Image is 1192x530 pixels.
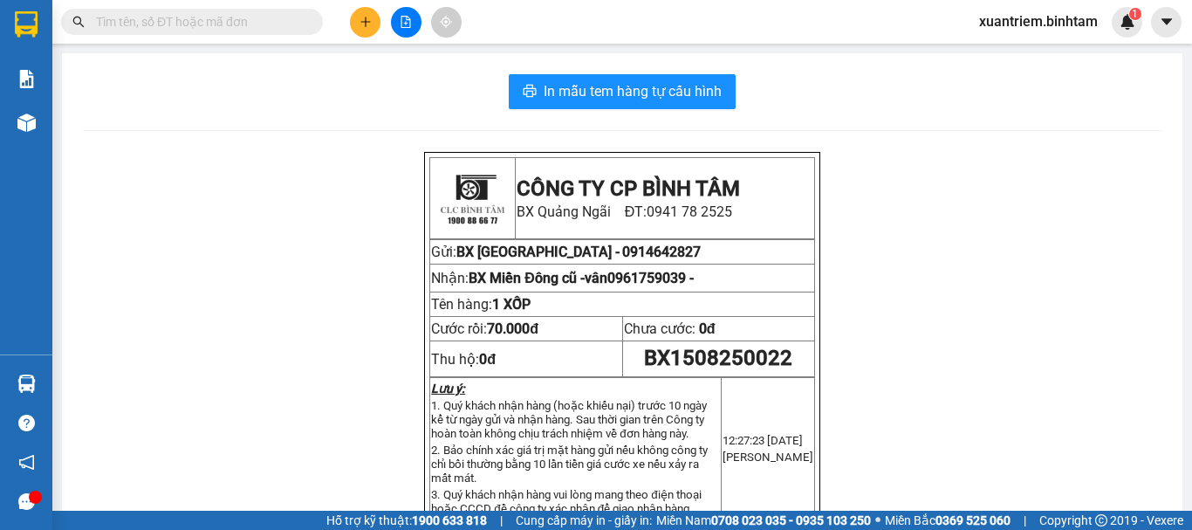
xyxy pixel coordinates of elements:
button: aim [431,7,462,38]
span: notification [18,454,35,471]
span: question-circle [18,415,35,431]
span: printer [523,84,537,100]
span: 0914642827 [622,244,701,260]
strong: 0708 023 035 - 0935 103 250 [711,513,871,527]
span: message [18,493,35,510]
strong: 0369 525 060 [935,513,1010,527]
strong: 1900 633 818 [412,513,487,527]
strong: Lưu ý: [431,382,465,396]
input: Tìm tên, số ĐT hoặc mã đơn [96,12,302,31]
button: plus [350,7,380,38]
span: search [72,16,85,28]
span: 1. Quý khách nhận hàng (hoặc khiếu nại) trước 10 ngày kể từ ngày gửi và nhận hàng. Sau thời gian ... [431,399,707,440]
span: 0961759039 - [607,270,694,286]
strong: CÔNG TY CP BÌNH TÂM [517,176,740,201]
span: file-add [400,16,412,28]
span: Hỗ trợ kỹ thuật: [326,511,487,530]
span: Cung cấp máy in - giấy in: [516,511,652,530]
span: Chưa cước: [624,320,716,337]
span: BX1508250022 [644,346,792,370]
strong: 0đ [479,351,496,368]
span: copyright [1095,514,1107,527]
span: ⚪️ [875,517,880,524]
span: caret-down [1159,14,1175,30]
sup: 1 [1129,8,1141,20]
span: Nhận: [431,270,694,286]
img: icon-new-feature [1120,14,1135,30]
span: Cước rồi: [431,320,538,337]
span: vân [585,270,694,286]
span: Tên hàng: [431,296,531,313]
span: 1 XỐP [492,296,531,313]
span: 0941 78 2525 [647,203,732,220]
span: 12:27:23 [DATE] [723,434,803,447]
span: | [500,511,503,530]
span: 70.000đ [487,320,538,337]
span: BX [GEOGRAPHIC_DATA] - [456,244,620,260]
button: file-add [391,7,421,38]
img: warehouse-icon [17,375,36,393]
span: | [1024,511,1026,530]
img: logo-vxr [15,11,38,38]
img: solution-icon [17,70,36,88]
span: 0đ [699,320,716,337]
span: 3. Quý khách nhận hàng vui lòng mang theo điện thoại hoặc CCCD đề công ty xác nhận để giao nhận h... [431,488,701,515]
span: [PERSON_NAME] [723,451,813,464]
span: Miền Bắc [885,511,1010,530]
button: printerIn mẫu tem hàng tự cấu hình [509,74,736,109]
span: BX Quảng Ngãi ĐT: [517,203,733,220]
span: In mẫu tem hàng tự cấu hình [544,80,722,102]
span: plus [360,16,372,28]
img: warehouse-icon [17,114,36,132]
button: caret-down [1151,7,1182,38]
span: 1 [1132,8,1138,20]
span: BX Miền Đông cũ - [469,270,694,286]
span: xuantriem.binhtam [965,10,1112,32]
span: Miền Nam [656,511,871,530]
span: 2. Bảo chính xác giá trị mặt hàng gửi nếu không công ty chỉ bồi thường bằng 10 lần tiền giá cước ... [431,444,708,485]
span: Thu hộ: [431,351,496,368]
img: logo [433,159,511,237]
span: aim [440,16,452,28]
span: Gửi: [431,244,456,260]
